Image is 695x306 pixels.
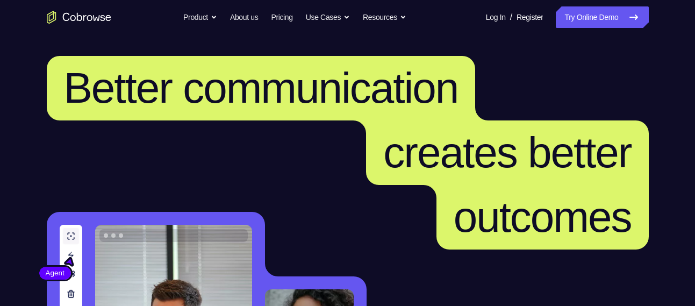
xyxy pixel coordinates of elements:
span: / [510,11,512,24]
button: Resources [363,6,406,28]
a: About us [230,6,258,28]
span: creates better [383,129,631,176]
span: outcomes [454,193,632,241]
a: Pricing [271,6,292,28]
span: Agent [39,268,71,279]
button: Use Cases [306,6,350,28]
button: Product [183,6,217,28]
a: Go to the home page [47,11,111,24]
span: Better communication [64,64,458,112]
a: Log In [486,6,506,28]
a: Register [517,6,543,28]
a: Try Online Demo [556,6,648,28]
